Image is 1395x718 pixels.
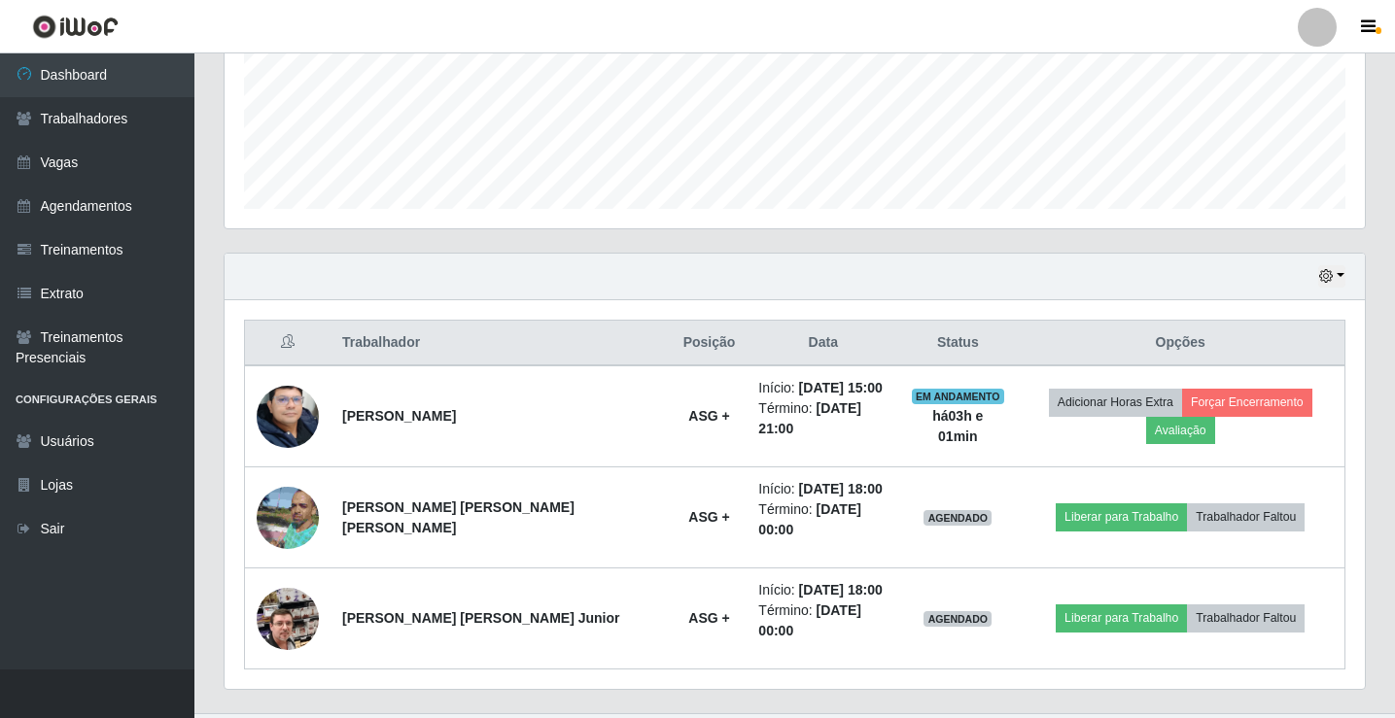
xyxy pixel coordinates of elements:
time: [DATE] 15:00 [799,380,883,395]
strong: [PERSON_NAME] [PERSON_NAME] [PERSON_NAME] [342,499,575,535]
strong: ASG + [688,610,729,626]
strong: [PERSON_NAME] [PERSON_NAME] Junior [342,610,619,626]
li: Término: [758,499,888,540]
strong: ASG + [688,509,729,525]
img: 1650917429067.jpeg [257,475,319,559]
strong: ASG + [688,408,729,424]
button: Liberar para Trabalho [1056,604,1187,632]
img: 1756743627110.jpeg [257,375,319,458]
span: EM ANDAMENTO [912,389,1004,404]
button: Adicionar Horas Extra [1049,389,1182,416]
time: [DATE] 18:00 [799,582,883,598]
th: Trabalhador [331,321,672,366]
time: [DATE] 18:00 [799,481,883,496]
li: Término: [758,600,888,641]
th: Opções [1016,321,1344,366]
button: Liberar para Trabalho [1056,503,1187,530]
span: AGENDADO [924,510,992,526]
img: 1699235527028.jpeg [257,564,319,674]
button: Trabalhador Faltou [1187,503,1305,530]
li: Início: [758,580,888,600]
strong: [PERSON_NAME] [342,408,456,424]
button: Trabalhador Faltou [1187,604,1305,632]
button: Forçar Encerramento [1182,389,1312,416]
li: Início: [758,479,888,499]
span: AGENDADO [924,611,992,627]
img: CoreUI Logo [32,15,119,39]
li: Término: [758,398,888,439]
strong: há 03 h e 01 min [932,408,983,444]
th: Data [747,321,899,366]
button: Avaliação [1146,417,1215,444]
th: Status [899,321,1016,366]
th: Posição [672,321,748,366]
li: Início: [758,378,888,398]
